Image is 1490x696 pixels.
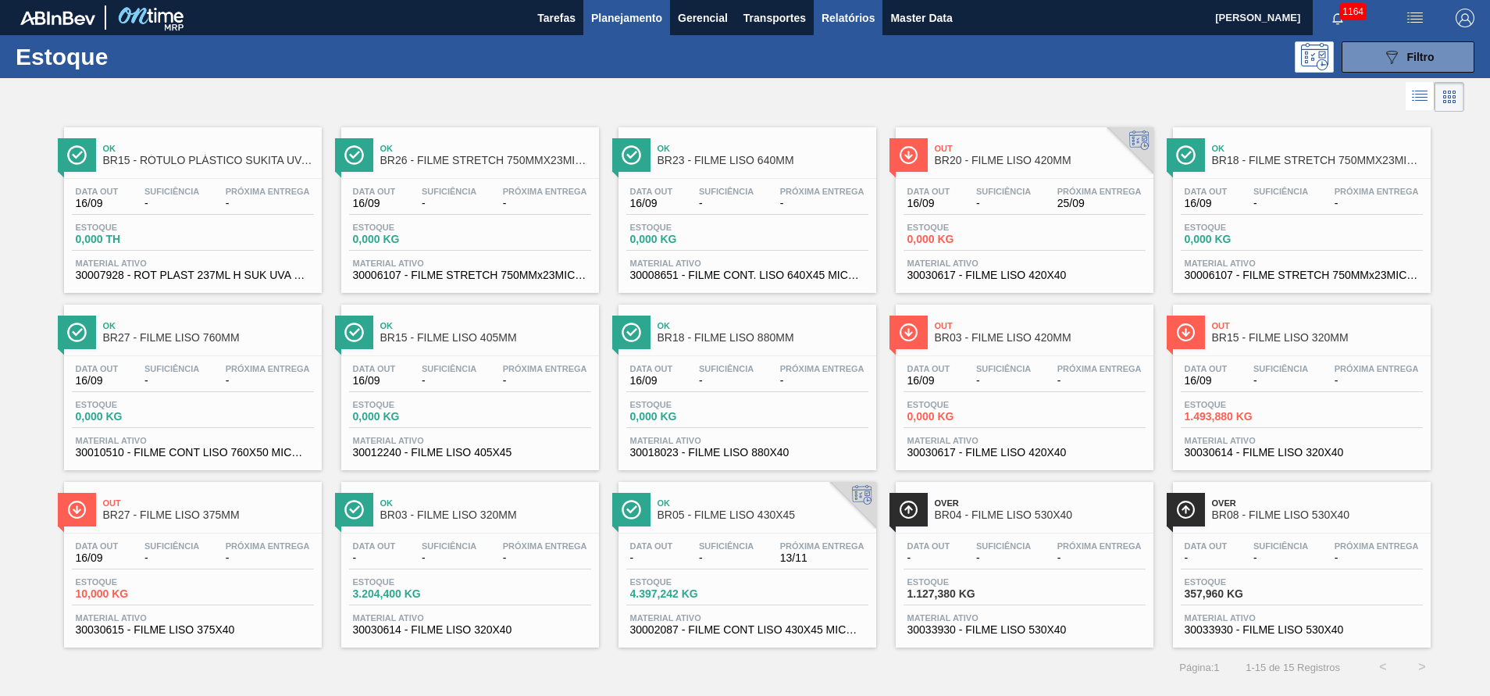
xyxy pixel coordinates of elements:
[503,364,587,373] span: Próxima Entrega
[503,187,587,196] span: Próxima Entrega
[607,470,884,648] a: ÍconeOkBR05 - FILME LISO 430X45Data out-Suficiência-Próxima Entrega13/11Estoque4.397,242 KGMateri...
[422,364,476,373] span: Suficiência
[1335,375,1419,387] span: -
[699,541,754,551] span: Suficiência
[1212,321,1423,330] span: Out
[907,223,1017,232] span: Estoque
[1313,7,1363,29] button: Notificações
[899,323,918,342] img: Ícone
[422,375,476,387] span: -
[907,447,1142,459] span: 30030617 - FILME LISO 420X40
[1253,375,1308,387] span: -
[1185,198,1228,209] span: 16/09
[630,269,864,281] span: 30008651 - FILME CONT. LISO 640X45 MICRAS
[907,234,1017,245] span: 0,000 KG
[1185,364,1228,373] span: Data out
[884,470,1161,648] a: ÍconeOverBR04 - FILME LISO 530X40Data out-Suficiência-Próxima Entrega-Estoque1.127,380 KGMaterial...
[630,234,740,245] span: 0,000 KG
[226,187,310,196] span: Próxima Entrega
[103,321,314,330] span: Ok
[1185,259,1419,268] span: Material ativo
[344,323,364,342] img: Ícone
[699,364,754,373] span: Suficiência
[1185,436,1419,445] span: Material ativo
[907,613,1142,623] span: Material ativo
[503,375,587,387] span: -
[353,187,396,196] span: Data out
[52,470,330,648] a: ÍconeOutBR27 - FILME LISO 375MMData out16/09Suficiência-Próxima Entrega-Estoque10,000 KGMaterial ...
[76,588,185,600] span: 10,000 KG
[1057,552,1142,564] span: -
[899,145,918,165] img: Ícone
[884,116,1161,293] a: ÍconeOutBR20 - FILME LISO 420MMData out16/09Suficiência-Próxima Entrega25/09Estoque0,000 KGMateri...
[658,498,868,508] span: Ok
[353,447,587,459] span: 30012240 - FILME LISO 405X45
[935,509,1146,521] span: BR04 - FILME LISO 530X40
[1057,187,1142,196] span: Próxima Entrega
[353,400,462,409] span: Estoque
[935,321,1146,330] span: Out
[1335,198,1419,209] span: -
[76,552,119,564] span: 16/09
[226,198,310,209] span: -
[630,411,740,423] span: 0,000 KG
[103,155,314,166] span: BR15 - RÓTULO PLÁSTICO SUKITA UVA MISTA 237ML H
[699,187,754,196] span: Suficiência
[622,145,641,165] img: Ícone
[76,364,119,373] span: Data out
[630,613,864,623] span: Material ativo
[76,375,119,387] span: 16/09
[353,624,587,636] span: 30030614 - FILME LISO 320X40
[630,187,673,196] span: Data out
[1253,198,1308,209] span: -
[699,198,754,209] span: -
[1185,187,1228,196] span: Data out
[330,470,607,648] a: ÍconeOkBR03 - FILME LISO 320MMData out-Suficiência-Próxima Entrega-Estoque3.204,400 KGMaterial at...
[907,187,950,196] span: Data out
[353,577,462,587] span: Estoque
[630,552,673,564] span: -
[607,116,884,293] a: ÍconeOkBR23 - FILME LISO 640MMData out16/09Suficiência-Próxima Entrega-Estoque0,000 KGMaterial at...
[144,375,199,387] span: -
[890,9,952,27] span: Master Data
[907,259,1142,268] span: Material ativo
[1185,223,1294,232] span: Estoque
[1176,500,1196,519] img: Ícone
[1179,662,1219,673] span: Página : 1
[353,613,587,623] span: Material ativo
[503,552,587,564] span: -
[353,223,462,232] span: Estoque
[76,447,310,459] span: 30010510 - FILME CONT LISO 760X50 MICRAS
[1342,41,1474,73] button: Filtro
[935,498,1146,508] span: Over
[899,500,918,519] img: Ícone
[1185,577,1294,587] span: Estoque
[353,436,587,445] span: Material ativo
[67,500,87,519] img: Ícone
[658,332,868,344] span: BR18 - FILME LISO 880MM
[226,364,310,373] span: Próxima Entrega
[144,198,199,209] span: -
[630,447,864,459] span: 30018023 - FILME LISO 880X40
[630,223,740,232] span: Estoque
[1253,187,1308,196] span: Suficiência
[907,364,950,373] span: Data out
[1363,648,1403,687] button: <
[344,145,364,165] img: Ícone
[1185,613,1419,623] span: Material ativo
[422,541,476,551] span: Suficiência
[144,364,199,373] span: Suficiência
[630,198,673,209] span: 16/09
[1057,198,1142,209] span: 25/09
[699,375,754,387] span: -
[780,541,864,551] span: Próxima Entrega
[330,293,607,470] a: ÍconeOkBR15 - FILME LISO 405MMData out16/09Suficiência-Próxima Entrega-Estoque0,000 KGMaterial at...
[103,144,314,153] span: Ok
[907,198,950,209] span: 16/09
[503,198,587,209] span: -
[103,509,314,521] span: BR27 - FILME LISO 375MM
[1176,323,1196,342] img: Ícone
[1253,364,1308,373] span: Suficiência
[1339,3,1367,20] span: 1164
[1161,293,1438,470] a: ÍconeOutBR15 - FILME LISO 320MMData out16/09Suficiência-Próxima Entrega-Estoque1.493,880 KGMateri...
